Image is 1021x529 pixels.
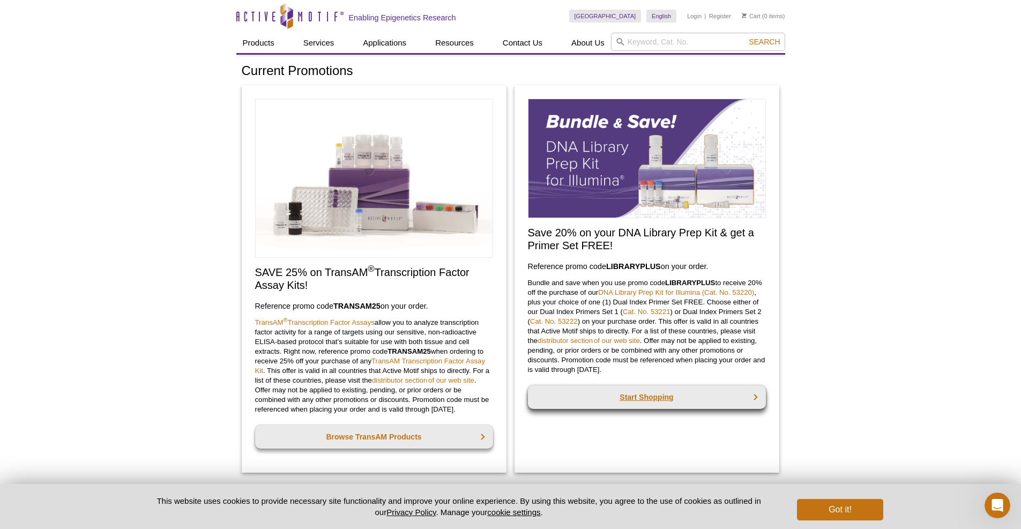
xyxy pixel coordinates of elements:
a: Start Shopping [528,385,766,409]
a: Applications [356,33,413,53]
a: Cat. No. 53222 [530,317,578,325]
a: TransAM Transcription Factor Assay Kit [255,357,486,375]
a: Login [687,12,702,20]
span: Search [749,38,780,46]
button: Got it! [797,499,883,520]
p: This website uses cookies to provide necessary site functionality and improve your online experie... [138,495,780,518]
img: Your Cart [742,13,747,18]
h2: SAVE 25% on TransAM Transcription Factor Assay Kits! [255,266,493,292]
a: Resources [429,33,480,53]
img: Save on TransAM [255,99,493,258]
a: [GEOGRAPHIC_DATA] [569,10,642,23]
strong: TRANSAM25 [333,302,381,310]
button: Search [746,37,783,47]
h3: Reference promo code on your order. [255,300,493,312]
a: Cart [742,12,761,20]
p: Bundle and save when you use promo code to receive 20% off the purchase of our , plus your choice... [528,278,766,375]
iframe: Intercom live chat [985,493,1010,518]
a: English [646,10,676,23]
h2: Save 20% on your DNA Library Prep Kit & get a Primer Set FREE! [528,226,766,252]
sup: ® [284,316,288,323]
input: Keyword, Cat. No. [611,33,785,51]
p: allow you to analyze transcription factor activity for a range of targets using our sensitive, no... [255,318,493,414]
a: TransAM®Transcription Factor Assays [255,318,375,326]
li: (0 items) [742,10,785,23]
a: Cat. No. 53221 [623,308,670,316]
button: cookie settings [487,508,540,517]
strong: LIBRARYPLUS [665,279,715,287]
li: | [705,10,706,23]
a: Contact Us [496,33,549,53]
a: distributor section of our web site [372,376,474,384]
a: Products [236,33,281,53]
a: Browse TransAM Products [255,425,493,449]
a: DNA Library Prep Kit for Illumina (Cat. No. 53220) [598,288,754,296]
a: distributor section of our web site [538,337,640,345]
a: Privacy Policy [386,508,436,517]
h2: Enabling Epigenetics Research [349,13,456,23]
h1: Current Promotions [242,64,780,79]
h3: Reference promo code on your order. [528,260,766,273]
strong: LIBRARYPLUS [606,262,661,271]
sup: ® [368,264,374,274]
a: About Us [565,33,611,53]
a: Services [297,33,341,53]
img: Save on our DNA Library Prep Kit [528,99,766,218]
a: Register [709,12,731,20]
strong: TRANSAM25 [387,347,431,355]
